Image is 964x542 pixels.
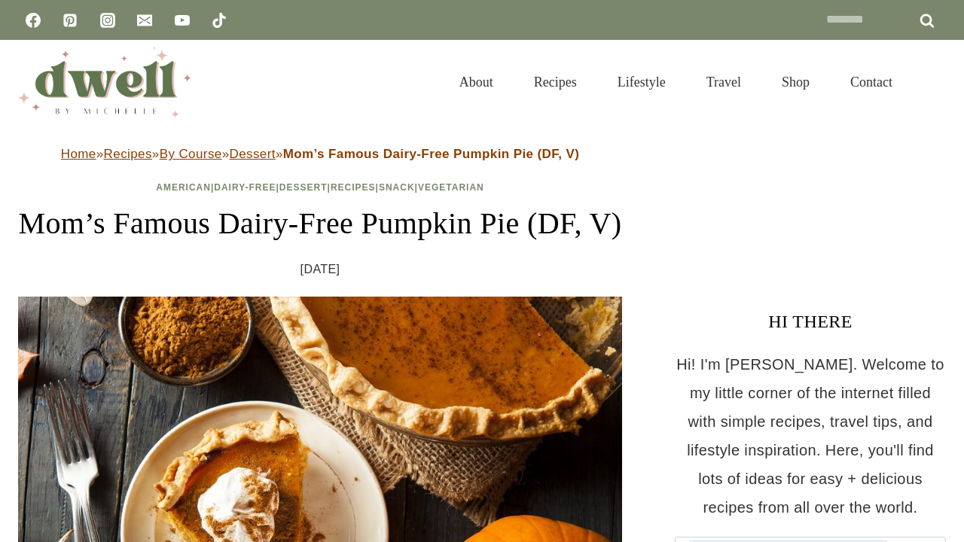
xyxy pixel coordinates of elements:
[156,182,484,193] span: | | | | |
[167,5,197,35] a: YouTube
[761,56,830,108] a: Shop
[18,5,48,35] a: Facebook
[61,147,96,161] a: Home
[104,147,152,161] a: Recipes
[597,56,686,108] a: Lifestyle
[61,147,579,161] span: » » » »
[675,350,946,522] p: Hi! I'm [PERSON_NAME]. Welcome to my little corner of the internet filled with simple recipes, tr...
[675,308,946,335] h3: HI THERE
[18,201,622,246] h1: Mom’s Famous Dairy-Free Pumpkin Pie (DF, V)
[279,182,328,193] a: Dessert
[156,182,211,193] a: American
[130,5,160,35] a: Email
[686,56,761,108] a: Travel
[204,5,234,35] a: TikTok
[514,56,597,108] a: Recipes
[283,147,579,161] strong: Mom’s Famous Dairy-Free Pumpkin Pie (DF, V)
[230,147,276,161] a: Dessert
[439,56,913,108] nav: Primary Navigation
[160,147,222,161] a: By Course
[55,5,85,35] a: Pinterest
[439,56,514,108] a: About
[18,47,191,117] img: DWELL by michelle
[331,182,376,193] a: Recipes
[418,182,484,193] a: Vegetarian
[920,69,946,95] button: View Search Form
[830,56,913,108] a: Contact
[379,182,415,193] a: Snack
[300,258,340,281] time: [DATE]
[93,5,123,35] a: Instagram
[214,182,276,193] a: Dairy-Free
